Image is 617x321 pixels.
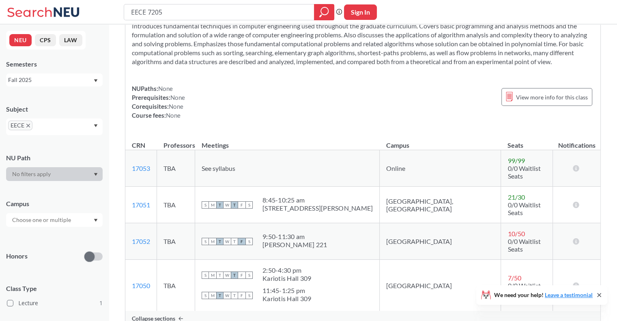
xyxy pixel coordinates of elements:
[262,287,311,295] div: 11:45 - 1:25 pm
[157,260,195,311] td: TBA
[262,266,311,274] div: 2:50 - 4:30 pm
[262,196,373,204] div: 8:45 - 10:25 am
[157,133,195,150] th: Professors
[157,187,195,223] td: TBA
[245,292,253,299] span: S
[35,34,56,46] button: CPS
[158,85,173,92] span: None
[202,238,209,245] span: S
[238,238,245,245] span: F
[216,271,224,279] span: T
[245,271,253,279] span: S
[209,292,216,299] span: M
[262,241,327,249] div: [PERSON_NAME] 221
[494,292,593,298] span: We need your help!
[380,150,501,187] td: Online
[94,173,98,176] svg: Dropdown arrow
[8,215,76,225] input: Choose one or multiple
[6,60,103,69] div: Semesters
[202,164,235,172] span: See syllabus
[202,271,209,279] span: S
[9,34,32,46] button: NEU
[507,157,525,164] span: 99 / 99
[157,150,195,187] td: TBA
[94,79,98,82] svg: Dropdown arrow
[516,92,588,102] span: View more info for this class
[319,6,329,18] svg: magnifying glass
[231,238,238,245] span: T
[238,292,245,299] span: F
[26,124,30,127] svg: X to remove pill
[132,141,145,150] div: CRN
[7,298,103,308] label: Lecture
[6,284,103,293] span: Class Type
[209,201,216,209] span: M
[6,167,103,181] div: Dropdown arrow
[245,238,253,245] span: S
[202,292,209,299] span: S
[224,238,231,245] span: W
[507,193,525,201] span: 21 / 30
[262,295,311,303] div: Kariotis Hall 309
[262,233,327,241] div: 9:50 - 11:30 am
[238,201,245,209] span: F
[202,201,209,209] span: S
[507,201,540,216] span: 0/0 Waitlist Seats
[380,133,501,150] th: Campus
[231,271,238,279] span: T
[6,73,103,86] div: Fall 2025Dropdown arrow
[8,75,93,84] div: Fall 2025
[224,292,231,299] span: W
[262,204,373,212] div: [STREET_ADDRESS][PERSON_NAME]
[380,187,501,223] td: [GEOGRAPHIC_DATA], [GEOGRAPHIC_DATA]
[132,164,150,172] a: 17053
[216,201,224,209] span: T
[209,271,216,279] span: M
[6,252,28,261] p: Honors
[216,292,224,299] span: T
[6,213,103,227] div: Dropdown arrow
[216,238,224,245] span: T
[132,84,185,120] div: NUPaths: Prerequisites: Corequisites: Course fees:
[507,274,521,282] span: 7 / 50
[380,223,501,260] td: [GEOGRAPHIC_DATA]
[507,237,540,253] span: 0/0 Waitlist Seats
[6,105,103,114] div: Subject
[380,260,501,311] td: [GEOGRAPHIC_DATA]
[132,201,150,209] a: 17051
[238,271,245,279] span: F
[224,271,231,279] span: W
[8,121,32,130] span: EECEX to remove pill
[169,103,183,110] span: None
[344,4,377,20] button: Sign In
[501,133,553,150] th: Seats
[157,223,195,260] td: TBA
[6,199,103,208] div: Campus
[132,282,150,289] a: 17050
[224,201,231,209] span: W
[507,282,540,297] span: 0/0 Waitlist Seats
[132,237,150,245] a: 17052
[94,219,98,222] svg: Dropdown arrow
[6,118,103,135] div: EECEX to remove pillDropdown arrow
[231,292,238,299] span: T
[94,124,98,127] svg: Dropdown arrow
[553,133,600,150] th: Notifications
[507,230,525,237] span: 10 / 50
[132,22,594,66] section: Introduces fundamental techniques in computer engineering used throughout the graduate curriculum...
[130,5,308,19] input: Class, professor, course number, "phrase"
[231,201,238,209] span: T
[170,94,185,101] span: None
[314,4,334,20] div: magnifying glass
[166,112,181,119] span: None
[195,133,380,150] th: Meetings
[262,274,311,282] div: Kariotis Hall 309
[209,238,216,245] span: M
[59,34,82,46] button: LAW
[245,201,253,209] span: S
[6,153,103,162] div: NU Path
[99,299,103,308] span: 1
[507,164,540,180] span: 0/0 Waitlist Seats
[545,291,593,298] a: Leave a testimonial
